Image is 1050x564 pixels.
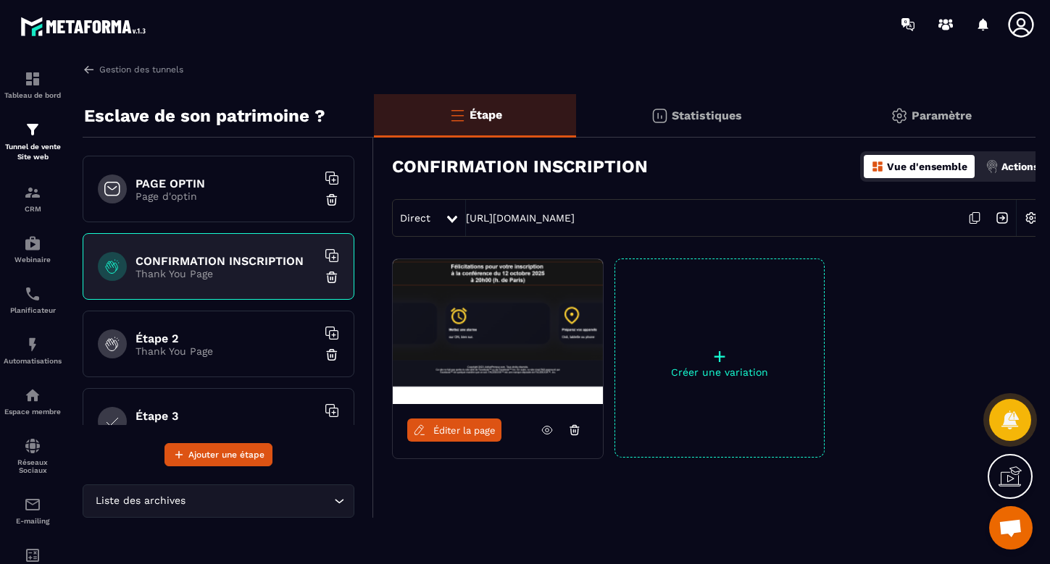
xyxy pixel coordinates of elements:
img: stats.20deebd0.svg [651,107,668,125]
input: Search for option [188,493,330,509]
img: accountant [24,547,41,564]
img: formation [24,184,41,201]
img: image [393,259,603,404]
span: Ajouter une étape [188,447,264,462]
p: Vue d'ensemble [887,161,967,172]
p: Automatisations [4,357,62,365]
a: formationformationTableau de bord [4,59,62,110]
a: [URL][DOMAIN_NAME] [466,212,575,224]
p: Thank You Page [136,345,317,357]
p: Paramètre [912,109,972,122]
img: setting-w.858f3a88.svg [1017,204,1045,232]
p: Webinaire [4,256,62,264]
p: Planificateur [4,306,62,314]
p: + [615,346,824,366]
p: Waiting Page [136,423,317,434]
img: trash [325,270,339,285]
p: Tunnel de vente Site web [4,142,62,162]
button: Ajouter une étape [164,443,272,466]
img: formation [24,70,41,88]
a: schedulerschedulerPlanificateur [4,274,62,325]
p: Page d'optin [136,190,317,202]
img: formation [24,121,41,138]
img: arrow-next.bcc2205e.svg [988,204,1016,232]
img: setting-gr.5f69749f.svg [891,107,908,125]
a: Gestion des tunnels [83,63,183,76]
p: Réseaux Sociaux [4,458,62,474]
h6: CONFIRMATION INSCRIPTION [136,254,317,268]
a: formationformationCRM [4,173,62,224]
div: Ouvrir le chat [989,506,1033,550]
img: automations [24,336,41,353]
h6: Étape 3 [136,409,317,423]
img: trash [325,193,339,207]
img: arrow [83,63,96,76]
img: social-network [24,437,41,455]
a: automationsautomationsEspace membre [4,376,62,426]
img: actions.d6e523a2.png [986,160,999,173]
span: Direct [400,212,430,224]
img: dashboard-orange.40269519.svg [871,160,884,173]
p: E-mailing [4,517,62,525]
img: logo [20,13,151,40]
a: automationsautomationsWebinaire [4,224,62,274]
h6: Étape 2 [136,332,317,345]
p: Espace membre [4,408,62,416]
a: formationformationTunnel de vente Site web [4,110,62,173]
img: automations [24,387,41,404]
p: Statistiques [672,109,742,122]
span: Éditer la page [433,425,496,436]
p: Créer une variation [615,366,824,378]
div: Search for option [83,484,354,518]
img: trash [325,348,339,362]
span: Liste des archives [92,493,188,509]
img: automations [24,235,41,252]
h6: PAGE OPTIN [136,177,317,190]
a: automationsautomationsAutomatisations [4,325,62,376]
a: social-networksocial-networkRéseaux Sociaux [4,426,62,485]
p: CRM [4,205,62,213]
img: bars-o.4a397970.svg [449,106,466,124]
img: email [24,496,41,513]
a: emailemailE-mailing [4,485,62,536]
p: Tableau de bord [4,91,62,99]
p: Thank You Page [136,268,317,279]
a: Éditer la page [407,418,501,442]
img: scheduler [24,285,41,303]
p: Actions [1001,161,1038,172]
h3: CONFIRMATION INSCRIPTION [392,156,648,177]
p: Étape [470,108,502,122]
p: Esclave de son patrimoine ? [84,101,325,130]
